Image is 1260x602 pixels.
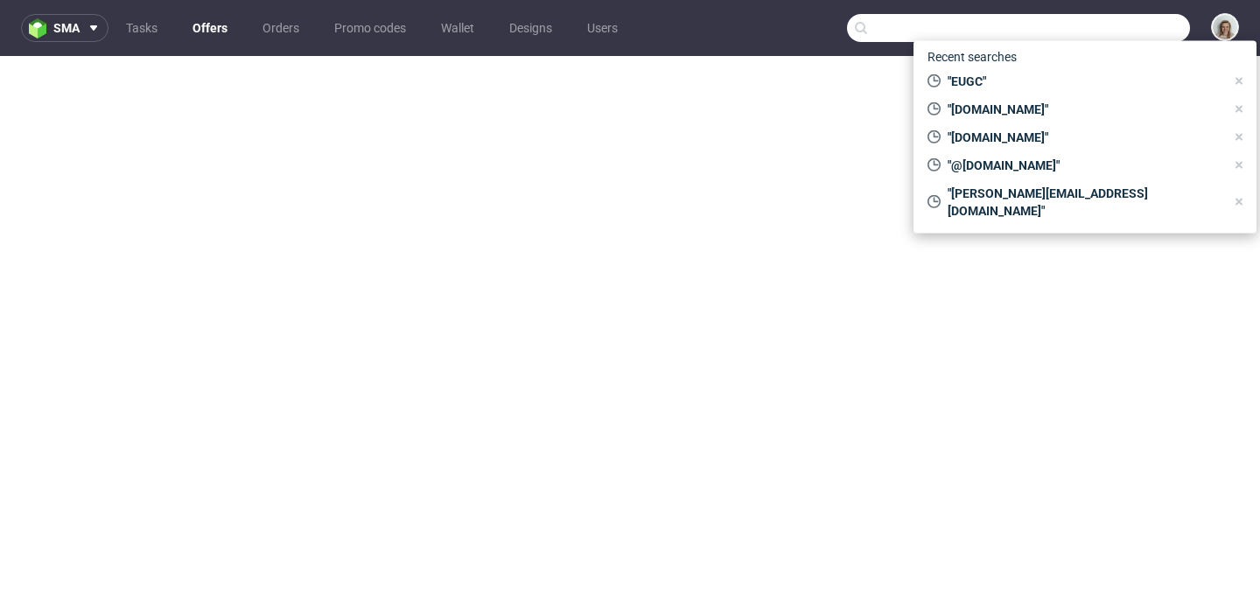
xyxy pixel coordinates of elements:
[324,14,416,42] a: Promo codes
[1213,15,1237,39] img: Monika Poźniak
[941,157,1225,174] span: "@[DOMAIN_NAME]"
[941,73,1225,90] span: "EUGC"
[182,14,238,42] a: Offers
[252,14,310,42] a: Orders
[577,14,628,42] a: Users
[115,14,168,42] a: Tasks
[29,18,53,38] img: logo
[430,14,485,42] a: Wallet
[920,43,1024,71] span: Recent searches
[941,101,1225,118] span: "[DOMAIN_NAME]"
[21,14,108,42] button: sma
[499,14,563,42] a: Designs
[941,129,1225,146] span: "[DOMAIN_NAME]"
[53,22,80,34] span: sma
[941,185,1225,220] span: "[PERSON_NAME][EMAIL_ADDRESS][DOMAIN_NAME]"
